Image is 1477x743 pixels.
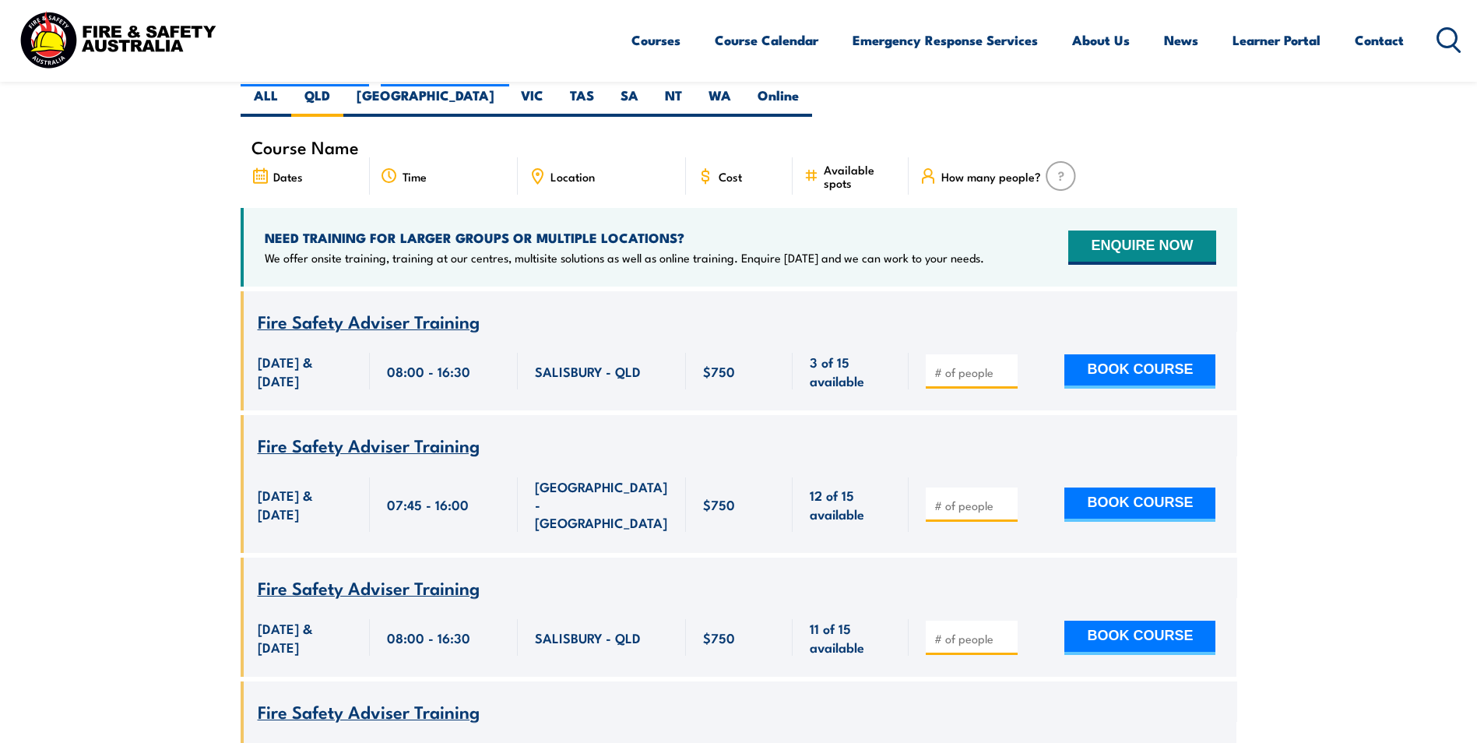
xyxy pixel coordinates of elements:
span: 08:00 - 16:30 [387,362,470,380]
span: Location [550,170,595,183]
span: 07:45 - 16:00 [387,495,469,513]
a: Emergency Response Services [853,19,1038,61]
a: About Us [1072,19,1130,61]
span: 08:00 - 16:30 [387,629,470,646]
label: QLD [291,86,343,117]
span: $750 [703,629,735,646]
span: SALISBURY - QLD [535,629,641,646]
button: BOOK COURSE [1064,488,1215,522]
input: # of people [934,631,1012,646]
span: $750 [703,362,735,380]
span: 3 of 15 available [810,353,891,389]
a: Fire Safety Adviser Training [258,436,480,456]
span: Fire Safety Adviser Training [258,574,480,600]
span: Cost [719,170,742,183]
a: Contact [1355,19,1404,61]
label: VIC [508,86,557,117]
span: Dates [273,170,303,183]
button: ENQUIRE NOW [1068,231,1215,265]
span: Fire Safety Adviser Training [258,308,480,334]
input: # of people [934,498,1012,513]
label: TAS [557,86,607,117]
a: Courses [631,19,680,61]
span: [GEOGRAPHIC_DATA] - [GEOGRAPHIC_DATA] [535,477,669,532]
label: WA [695,86,744,117]
span: Fire Safety Adviser Training [258,698,480,724]
a: News [1164,19,1198,61]
label: [GEOGRAPHIC_DATA] [343,86,508,117]
label: Online [744,86,812,117]
a: Fire Safety Adviser Training [258,312,480,332]
a: Course Calendar [715,19,818,61]
input: # of people [934,364,1012,380]
a: Learner Portal [1233,19,1321,61]
a: Fire Safety Adviser Training [258,579,480,598]
span: [DATE] & [DATE] [258,486,353,523]
span: Course Name [251,140,359,153]
label: ALL [241,86,291,117]
span: [DATE] & [DATE] [258,619,353,656]
span: Fire Safety Adviser Training [258,431,480,458]
label: NT [652,86,695,117]
h4: NEED TRAINING FOR LARGER GROUPS OR MULTIPLE LOCATIONS? [265,229,984,246]
span: SALISBURY - QLD [535,362,641,380]
span: How many people? [941,170,1041,183]
button: BOOK COURSE [1064,621,1215,655]
span: Available spots [824,163,898,189]
label: SA [607,86,652,117]
a: Fire Safety Adviser Training [258,703,480,722]
button: BOOK COURSE [1064,354,1215,389]
span: 12 of 15 available [810,486,891,523]
p: We offer onsite training, training at our centres, multisite solutions as well as online training... [265,250,984,266]
span: Time [403,170,427,183]
span: $750 [703,495,735,513]
span: [DATE] & [DATE] [258,353,353,389]
span: 11 of 15 available [810,619,891,656]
